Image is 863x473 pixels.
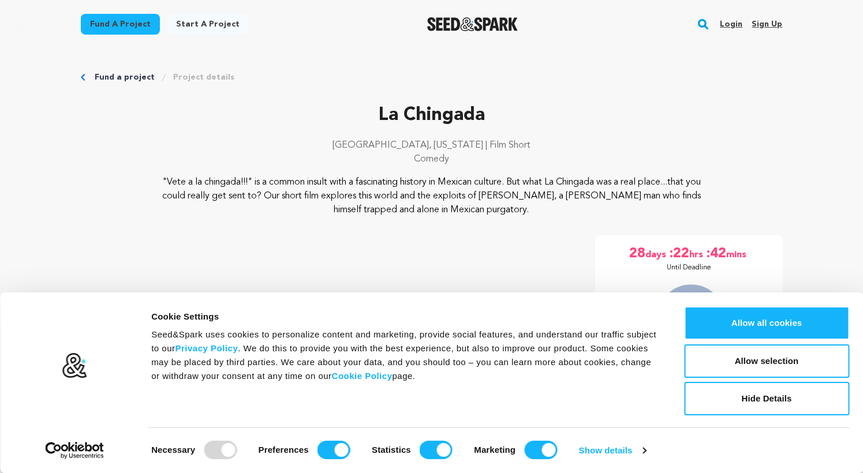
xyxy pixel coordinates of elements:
a: Seed&Spark Homepage [427,17,518,31]
span: 28 [629,245,645,263]
span: mins [726,245,749,263]
p: [GEOGRAPHIC_DATA], [US_STATE] | Film Short [81,138,783,152]
img: Seed&Spark Logo Dark Mode [427,17,518,31]
a: Project details [173,72,234,83]
button: Allow all cookies [684,306,849,340]
p: Until Deadline [667,263,711,272]
span: :42 [705,245,726,263]
a: Fund a project [95,72,155,83]
span: hrs [689,245,705,263]
span: :22 [668,245,689,263]
a: Privacy Policy [175,343,238,353]
p: La Chingada [81,102,783,129]
a: Show details [579,442,646,459]
button: Hide Details [684,382,849,415]
strong: Preferences [259,445,309,455]
p: Comedy [81,152,783,166]
a: Usercentrics Cookiebot - opens in a new window [24,442,125,459]
button: Allow selection [684,344,849,378]
a: Login [720,15,742,33]
a: Start a project [167,14,249,35]
strong: Necessary [151,445,195,455]
div: Cookie Settings [151,310,658,324]
strong: Statistics [372,445,411,455]
img: logo [62,352,88,379]
a: Fund a project [81,14,160,35]
strong: Marketing [474,445,515,455]
a: Sign up [752,15,782,33]
div: Breadcrumb [81,72,783,83]
span: days [645,245,668,263]
a: Cookie Policy [332,371,393,381]
p: "Vete a la chingada!!!" is a common insult with a fascinating history in Mexican culture. But wha... [151,175,712,217]
div: Seed&Spark uses cookies to personalize content and marketing, provide social features, and unders... [151,328,658,383]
